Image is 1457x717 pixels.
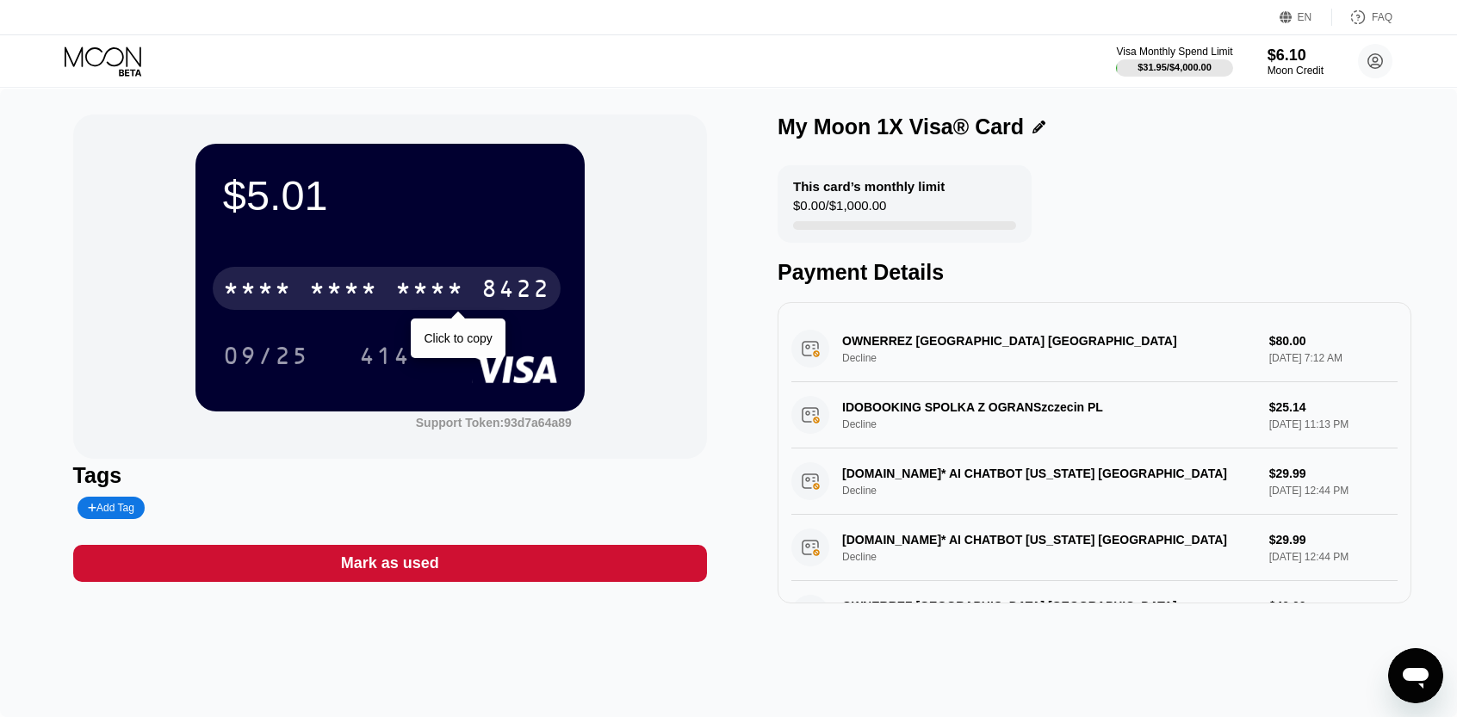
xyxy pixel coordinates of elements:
[1116,46,1232,77] div: Visa Monthly Spend Limit$31.95/$4,000.00
[793,179,945,194] div: This card’s monthly limit
[1388,648,1443,703] iframe: Button to launch messaging window
[210,334,322,377] div: 09/25
[481,277,550,305] div: 8422
[73,463,707,488] div: Tags
[1268,46,1324,77] div: $6.10Moon Credit
[1372,11,1392,23] div: FAQ
[88,502,134,514] div: Add Tag
[346,334,424,377] div: 414
[359,344,411,372] div: 414
[1116,46,1232,58] div: Visa Monthly Spend Limit
[778,260,1411,285] div: Payment Details
[1138,62,1212,72] div: $31.95 / $4,000.00
[778,114,1024,139] div: My Moon 1X Visa® Card
[1268,46,1324,65] div: $6.10
[73,545,707,582] div: Mark as used
[424,331,492,345] div: Click to copy
[1298,11,1312,23] div: EN
[1332,9,1392,26] div: FAQ
[223,171,557,219] div: $5.01
[1268,65,1324,77] div: Moon Credit
[77,497,145,519] div: Add Tag
[416,416,572,430] div: Support Token: 93d7a64a89
[416,416,572,430] div: Support Token:93d7a64a89
[793,198,886,221] div: $0.00 / $1,000.00
[223,344,309,372] div: 09/25
[1280,9,1332,26] div: EN
[341,553,439,573] div: Mark as used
